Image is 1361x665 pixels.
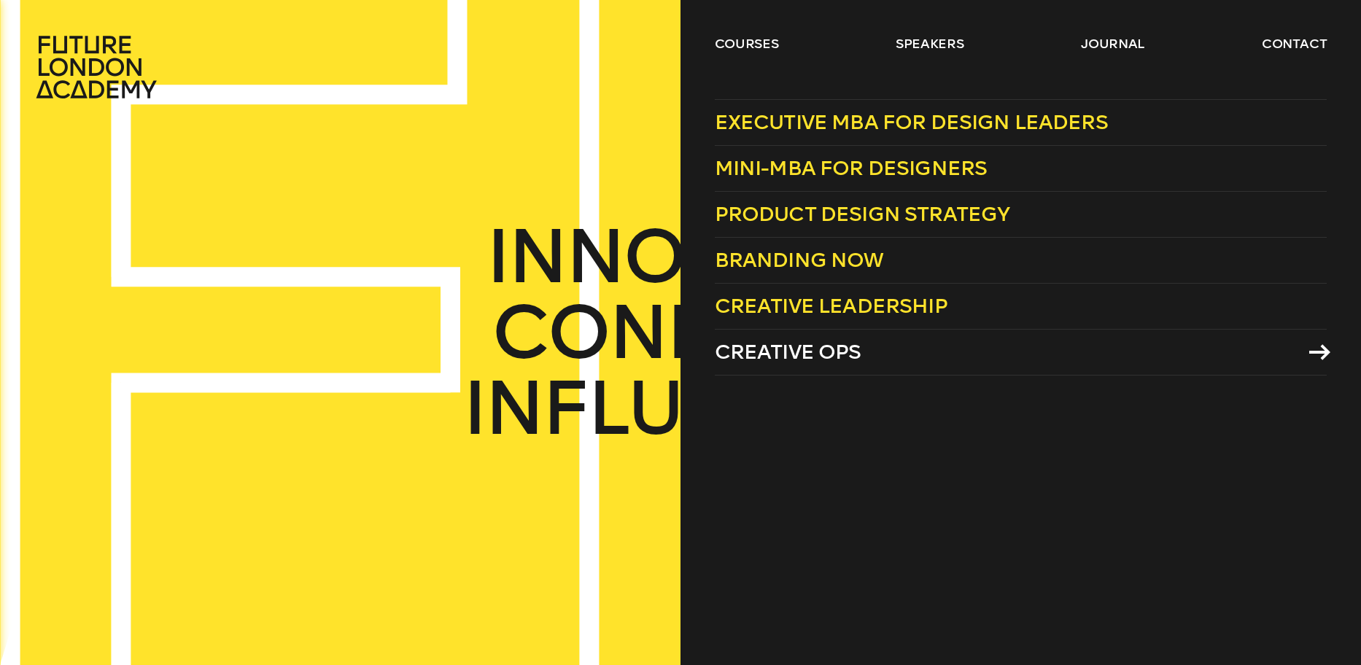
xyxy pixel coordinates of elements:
[715,238,1327,284] a: Branding Now
[715,202,1010,226] span: Product Design Strategy
[715,294,947,318] span: Creative Leadership
[896,35,963,52] a: speakers
[715,340,861,364] span: Creative Ops
[715,192,1327,238] a: Product Design Strategy
[715,330,1327,376] a: Creative Ops
[715,248,884,272] span: Branding Now
[715,284,1327,330] a: Creative Leadership
[715,99,1327,146] a: Executive MBA for Design Leaders
[715,110,1108,134] span: Executive MBA for Design Leaders
[1081,35,1144,52] a: journal
[715,146,1327,192] a: Mini-MBA for Designers
[715,156,988,180] span: Mini-MBA for Designers
[715,35,779,52] a: courses
[1262,35,1327,52] a: contact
